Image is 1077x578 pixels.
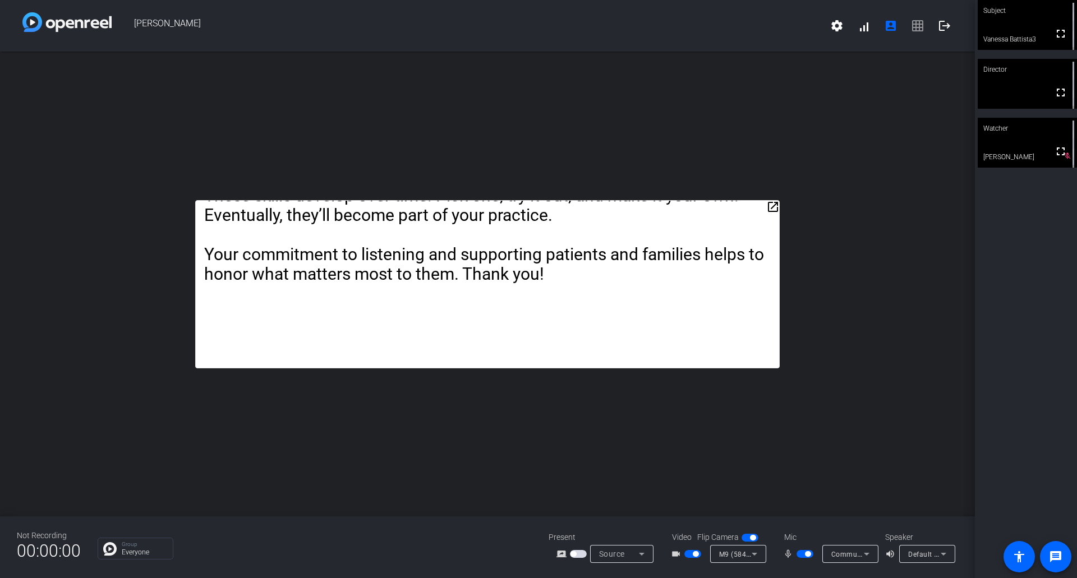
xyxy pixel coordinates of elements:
img: Chat Icon [103,542,117,556]
p: Everyone [122,549,167,556]
mat-icon: fullscreen [1054,145,1067,158]
mat-icon: message [1049,550,1062,563]
img: white-gradient.svg [22,12,112,32]
span: Source [599,549,625,558]
mat-icon: videocam_outline [671,547,684,561]
span: Flip Camera [697,531,739,543]
mat-icon: volume_up [885,547,899,561]
div: Director [978,59,1077,80]
mat-icon: settings [830,19,844,33]
span: [PERSON_NAME] [112,12,823,39]
span: Communications - Microphone (M9) (5843:1005) [831,549,992,558]
mat-icon: screen_share_outline [556,547,570,561]
div: Speaker [885,531,952,543]
p: Your commitment to listening and supporting patients and families helps to honor what matters mos... [204,244,771,284]
p: Group [122,542,167,547]
span: Video [672,531,692,543]
mat-icon: logout [938,19,951,33]
span: M9 (5843:1005) [719,549,772,558]
button: signal_cellular_alt [850,12,877,39]
mat-icon: mic_none [783,547,797,561]
mat-icon: fullscreen [1054,86,1067,99]
mat-icon: account_box [884,19,897,33]
mat-icon: open_in_new [766,200,780,214]
mat-icon: accessibility [1012,550,1026,563]
div: Not Recording [17,530,81,542]
div: Watcher [978,118,1077,139]
mat-icon: fullscreen [1054,27,1067,40]
p: These skills develop over time. Pick one, try it out, and make it your own. Eventually, they’ll b... [204,186,771,225]
span: Default - Headphones (Realtek(R) Audio) [908,549,1041,558]
div: Present [549,531,661,543]
div: Mic [773,531,885,543]
span: 00:00:00 [17,537,81,565]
